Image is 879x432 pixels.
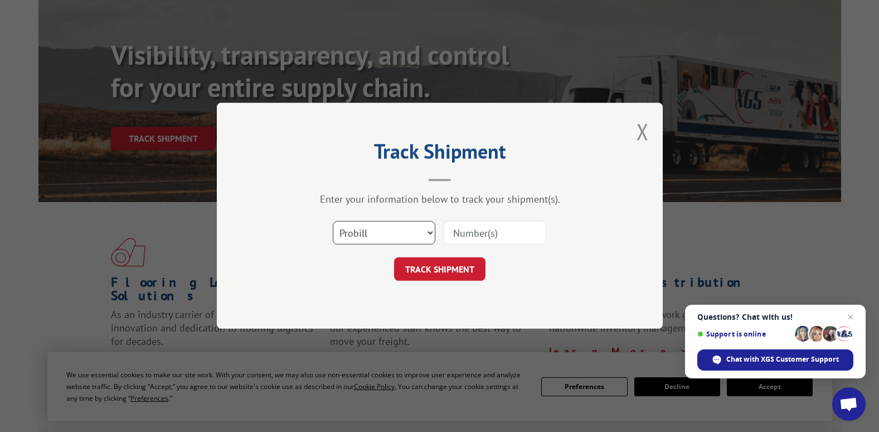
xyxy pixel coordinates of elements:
[273,193,607,206] div: Enter your information below to track your shipment(s).
[273,143,607,165] h2: Track Shipment
[832,387,866,421] div: Open chat
[394,258,485,281] button: TRACK SHIPMENT
[697,313,853,321] span: Questions? Chat with us!
[697,330,791,338] span: Support is online
[697,349,853,371] div: Chat with XGS Customer Support
[444,222,546,245] input: Number(s)
[844,310,857,324] span: Close chat
[726,354,839,364] span: Chat with XGS Customer Support
[637,117,649,146] button: Close modal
